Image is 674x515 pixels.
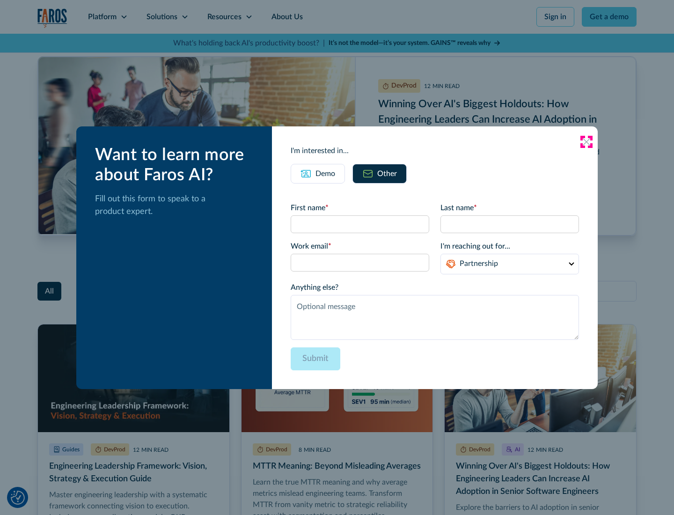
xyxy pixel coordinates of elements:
[95,145,257,185] div: Want to learn more about Faros AI?
[377,168,397,179] div: Other
[291,347,340,370] input: Submit
[291,145,579,156] div: I'm interested in...
[95,193,257,218] p: Fill out this form to speak to a product expert.
[291,202,429,213] label: First name
[440,202,579,213] label: Last name
[291,202,579,370] form: Email Form
[291,241,429,252] label: Work email
[440,241,579,252] label: I'm reaching out for...
[315,168,335,179] div: Demo
[291,282,579,293] label: Anything else?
